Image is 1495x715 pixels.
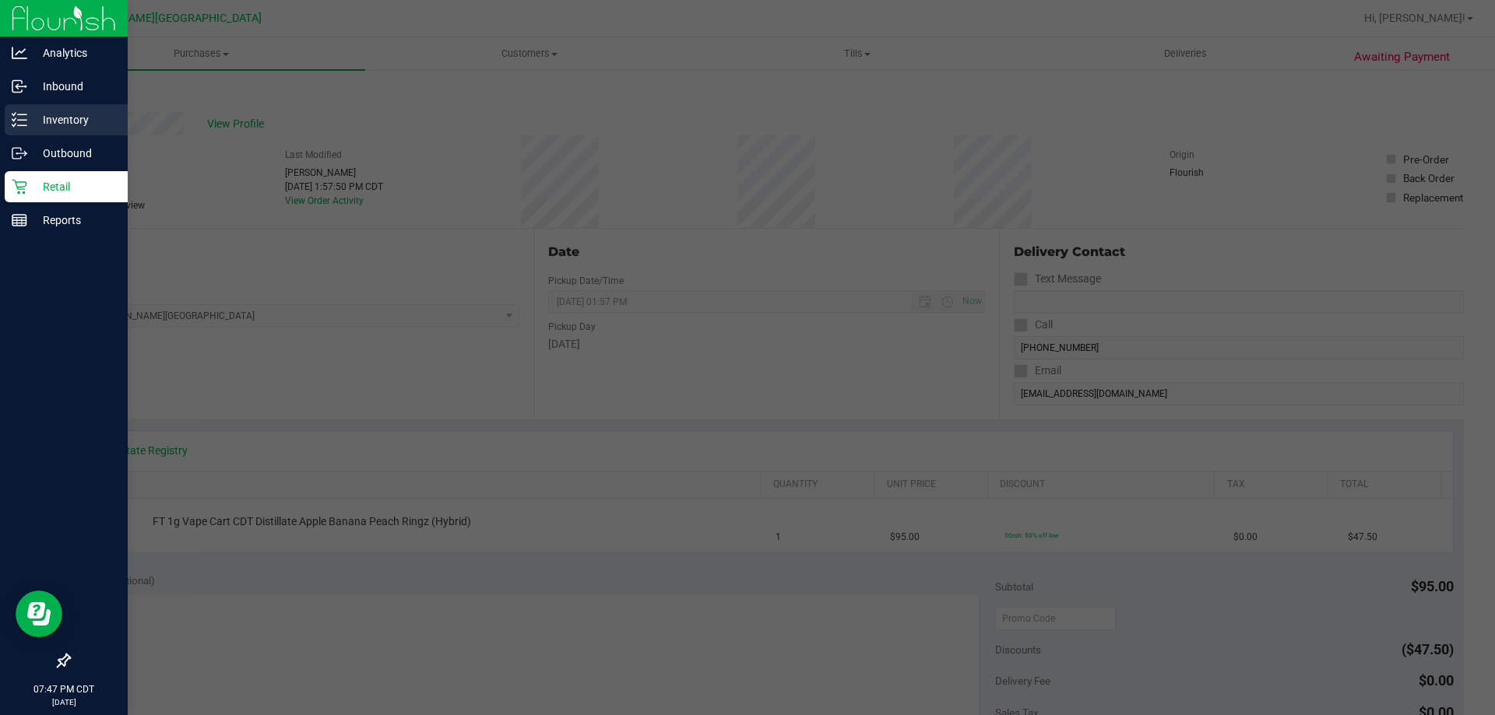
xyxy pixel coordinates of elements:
p: Reports [27,211,121,230]
inline-svg: Inbound [12,79,27,94]
iframe: Resource center [16,591,62,637]
p: Inventory [27,110,121,129]
inline-svg: Outbound [12,145,27,161]
p: Inbound [27,77,121,96]
p: Retail [27,177,121,196]
p: Analytics [27,44,121,62]
p: [DATE] [7,696,121,708]
inline-svg: Analytics [12,45,27,61]
inline-svg: Reports [12,212,27,228]
p: 07:47 PM CDT [7,682,121,696]
inline-svg: Retail [12,179,27,195]
p: Outbound [27,144,121,163]
inline-svg: Inventory [12,112,27,128]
